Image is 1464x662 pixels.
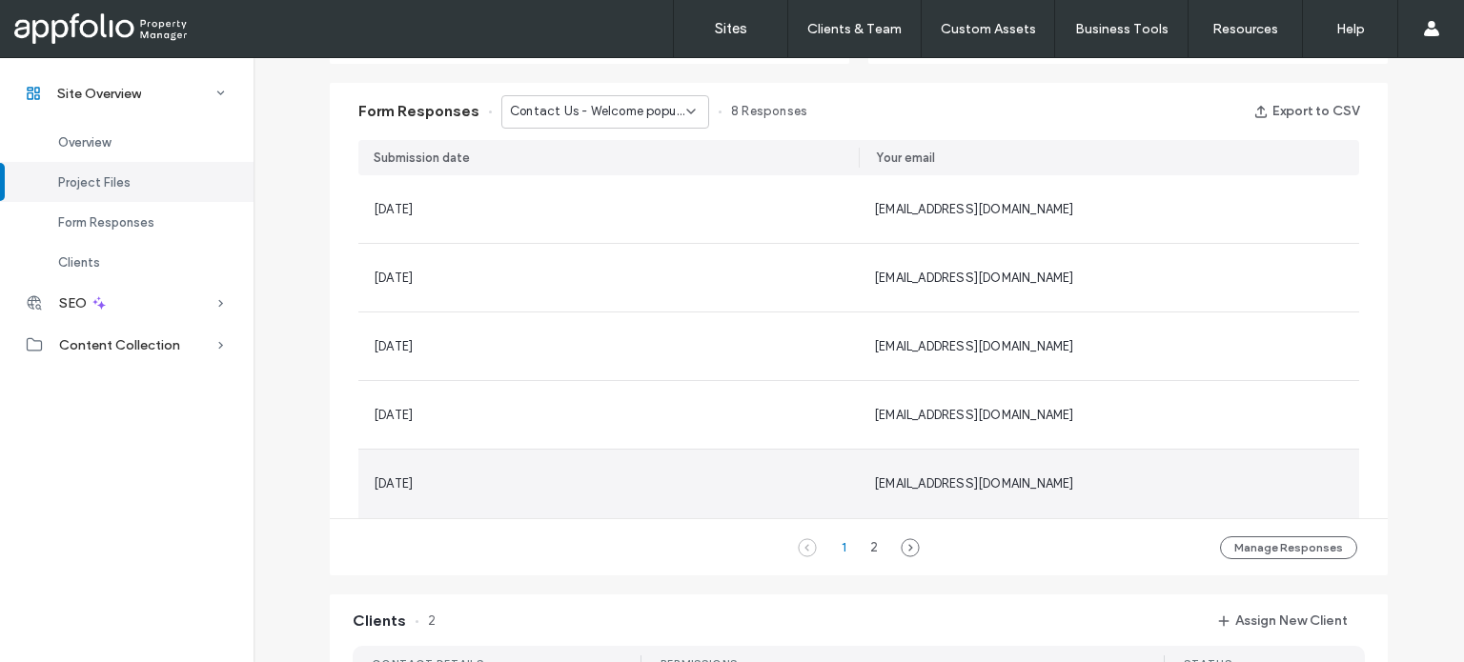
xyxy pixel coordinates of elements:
label: Sites [715,20,747,37]
span: Contact Us - Welcome popup popup [510,102,686,121]
span: [DATE] [374,202,413,216]
span: Overview [58,135,111,150]
span: Content Collection [59,337,180,353]
span: 2 [428,612,436,631]
span: Form Responses [58,215,154,230]
label: Business Tools [1075,21,1169,37]
span: [DATE] [374,408,413,422]
div: Submission date [374,149,470,168]
span: Site Overview [57,86,141,102]
span: Clients [58,255,100,270]
button: Export to CSV [1253,96,1359,127]
span: SEO [59,295,87,311]
label: Custom Assets [941,21,1036,37]
span: Project Files [58,175,131,190]
span: [DATE] [374,339,413,353]
span: [EMAIL_ADDRESS][DOMAIN_NAME] [874,339,1074,353]
span: Form Responses [358,101,479,122]
button: Assign New Client [1201,606,1365,636]
span: [EMAIL_ADDRESS][DOMAIN_NAME] [874,476,1074,491]
span: [EMAIL_ADDRESS][DOMAIN_NAME] [874,408,1074,422]
span: [EMAIL_ADDRESS][DOMAIN_NAME] [874,202,1074,216]
label: Clients & Team [807,21,902,37]
span: [EMAIL_ADDRESS][DOMAIN_NAME] [874,271,1074,285]
div: 2 [863,536,885,559]
div: Your email [876,149,935,168]
span: Clients [353,611,406,632]
span: 8 Responses [731,102,807,121]
span: [DATE] [374,271,413,285]
button: Manage Responses [1220,536,1357,559]
label: Resources [1212,21,1278,37]
div: 1 [832,536,855,559]
span: [DATE] [374,476,413,491]
label: Help [1336,21,1365,37]
span: Help [43,13,82,30]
